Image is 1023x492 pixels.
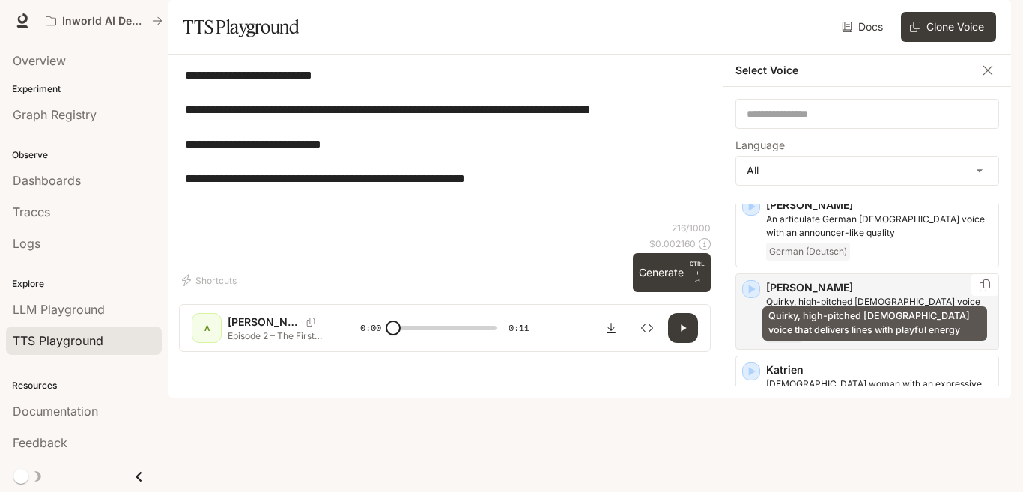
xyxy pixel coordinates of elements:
[839,12,889,42] a: Docs
[360,321,381,335] span: 0:00
[766,295,992,322] p: Quirky, high-pitched female voice that delivers lines with playful energy
[195,316,219,340] div: A
[596,313,626,343] button: Download audio
[632,313,662,343] button: Inspect
[766,362,992,377] p: Katrien
[179,268,243,292] button: Shortcuts
[62,15,146,28] p: Inworld AI Demos
[766,198,992,213] p: [PERSON_NAME]
[690,259,705,277] p: CTRL +
[735,140,785,151] p: Language
[690,259,705,286] p: ⏎
[300,318,321,327] button: Copy Voice ID
[633,253,711,292] button: GenerateCTRL +⏎
[228,315,300,329] p: [PERSON_NAME]
[39,6,169,36] button: All workspaces
[901,12,996,42] button: Clone Voice
[766,280,992,295] p: [PERSON_NAME]
[183,12,299,42] h1: TTS Playground
[736,157,998,185] div: All
[766,243,850,261] span: German (Deutsch)
[977,279,992,291] button: Copy Voice ID
[766,213,992,240] p: An articulate German male voice with an announcer-like quality
[766,377,992,404] p: Dutch woman with an expressive voice
[228,329,324,342] p: Episode 2 – The First Clue . [PERSON_NAME] cracks a code that no one else could… but every soluti...
[509,321,529,335] span: 0:11
[762,306,987,341] div: Quirky, high-pitched [DEMOGRAPHIC_DATA] voice that delivers lines with playful energy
